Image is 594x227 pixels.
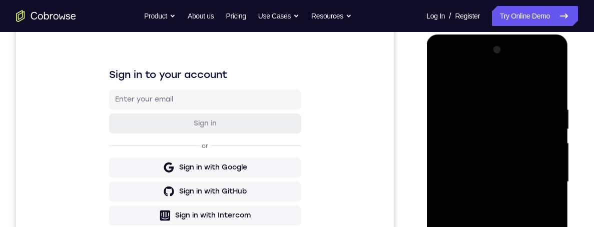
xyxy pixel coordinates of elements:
[226,6,246,26] a: Pricing
[93,114,285,134] button: Sign in
[16,10,76,22] a: Go to the home page
[258,6,299,26] button: Use Cases
[184,143,194,151] p: or
[426,6,445,26] a: Log In
[188,6,214,26] a: About us
[449,10,451,22] span: /
[99,95,279,105] input: Enter your email
[311,6,352,26] button: Resources
[93,206,285,226] button: Sign in with Intercom
[163,187,231,197] div: Sign in with GitHub
[93,182,285,202] button: Sign in with GitHub
[93,68,285,82] h1: Sign in to your account
[163,163,231,173] div: Sign in with Google
[455,6,480,26] a: Register
[144,6,176,26] button: Product
[159,211,235,221] div: Sign in with Intercom
[93,158,285,178] button: Sign in with Google
[492,6,578,26] a: Try Online Demo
